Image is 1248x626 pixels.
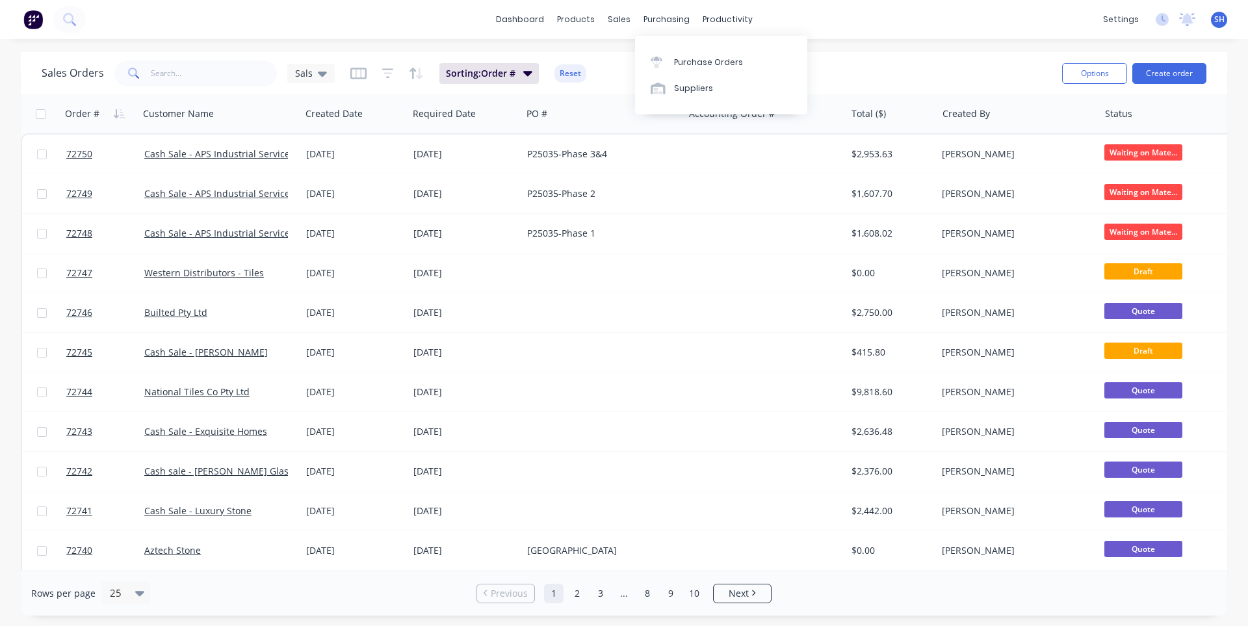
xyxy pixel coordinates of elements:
[851,187,928,200] div: $1,607.70
[306,465,403,478] div: [DATE]
[942,346,1086,359] div: [PERSON_NAME]
[305,107,363,120] div: Created Date
[66,254,144,293] a: 72747
[413,267,517,280] div: [DATE]
[942,465,1086,478] div: [PERSON_NAME]
[1062,63,1127,84] button: Options
[66,504,92,517] span: 72741
[413,107,476,120] div: Required Date
[295,66,313,80] span: Sals
[1214,14,1225,25] span: SH
[66,293,144,332] a: 72746
[66,135,144,174] a: 72750
[306,227,403,240] div: [DATE]
[851,267,928,280] div: $0.00
[684,584,704,603] a: Page 10
[1104,462,1182,478] span: Quote
[544,584,564,603] a: Page 1 is your current page
[23,10,43,29] img: Factory
[31,587,96,600] span: Rows per page
[526,107,547,120] div: PO #
[942,148,1086,161] div: [PERSON_NAME]
[942,504,1086,517] div: [PERSON_NAME]
[851,227,928,240] div: $1,608.02
[144,346,268,358] a: Cash Sale - [PERSON_NAME]
[66,385,92,398] span: 72744
[413,504,517,517] div: [DATE]
[66,412,144,451] a: 72743
[413,227,517,240] div: [DATE]
[527,544,671,557] div: [GEOGRAPHIC_DATA]
[66,346,92,359] span: 72745
[446,67,515,80] span: Sorting: Order #
[661,584,681,603] a: Page 9
[1104,382,1182,398] span: Quote
[306,425,403,438] div: [DATE]
[144,148,294,160] a: Cash Sale - APS Industrial Services
[66,452,144,491] a: 72742
[413,148,517,161] div: [DATE]
[635,49,807,75] a: Purchase Orders
[851,306,928,319] div: $2,750.00
[144,425,267,437] a: Cash Sale - Exquisite Homes
[527,227,671,240] div: P25035-Phase 1
[144,227,294,239] a: Cash Sale - APS Industrial Services
[851,504,928,517] div: $2,442.00
[1132,63,1206,84] button: Create order
[1104,343,1182,359] span: Draft
[306,267,403,280] div: [DATE]
[306,148,403,161] div: [DATE]
[1104,422,1182,438] span: Quote
[66,425,92,438] span: 72743
[1104,144,1182,161] span: Waiting on Mate...
[66,227,92,240] span: 72748
[144,187,294,200] a: Cash Sale - APS Industrial Services
[66,531,144,570] a: 72740
[66,465,92,478] span: 72742
[942,267,1086,280] div: [PERSON_NAME]
[1104,303,1182,319] span: Quote
[527,148,671,161] div: P25035-Phase 3&4
[942,544,1086,557] div: [PERSON_NAME]
[477,587,534,600] a: Previous page
[151,60,278,86] input: Search...
[638,584,657,603] a: Page 8
[729,587,749,600] span: Next
[413,346,517,359] div: [DATE]
[66,148,92,161] span: 72750
[942,385,1086,398] div: [PERSON_NAME]
[851,346,928,359] div: $415.80
[413,187,517,200] div: [DATE]
[306,187,403,200] div: [DATE]
[144,385,250,398] a: National Tiles Co Pty Ltd
[42,67,104,79] h1: Sales Orders
[66,306,92,319] span: 72746
[306,306,403,319] div: [DATE]
[851,465,928,478] div: $2,376.00
[1104,541,1182,557] span: Quote
[413,306,517,319] div: [DATE]
[554,64,586,83] button: Reset
[851,148,928,161] div: $2,953.63
[66,544,92,557] span: 72740
[851,544,928,557] div: $0.00
[306,504,403,517] div: [DATE]
[144,465,293,477] a: Cash sale - [PERSON_NAME] Glass
[551,10,601,29] div: products
[1104,263,1182,280] span: Draft
[439,63,539,84] button: Sorting:Order #
[491,587,528,600] span: Previous
[567,584,587,603] a: Page 2
[144,504,252,517] a: Cash Sale - Luxury Stone
[1104,501,1182,517] span: Quote
[851,107,886,120] div: Total ($)
[637,10,696,29] div: purchasing
[714,587,771,600] a: Next page
[413,465,517,478] div: [DATE]
[66,267,92,280] span: 72747
[1104,224,1182,240] span: Waiting on Mate...
[1105,107,1132,120] div: Status
[601,10,637,29] div: sales
[674,57,743,68] div: Purchase Orders
[635,75,807,101] a: Suppliers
